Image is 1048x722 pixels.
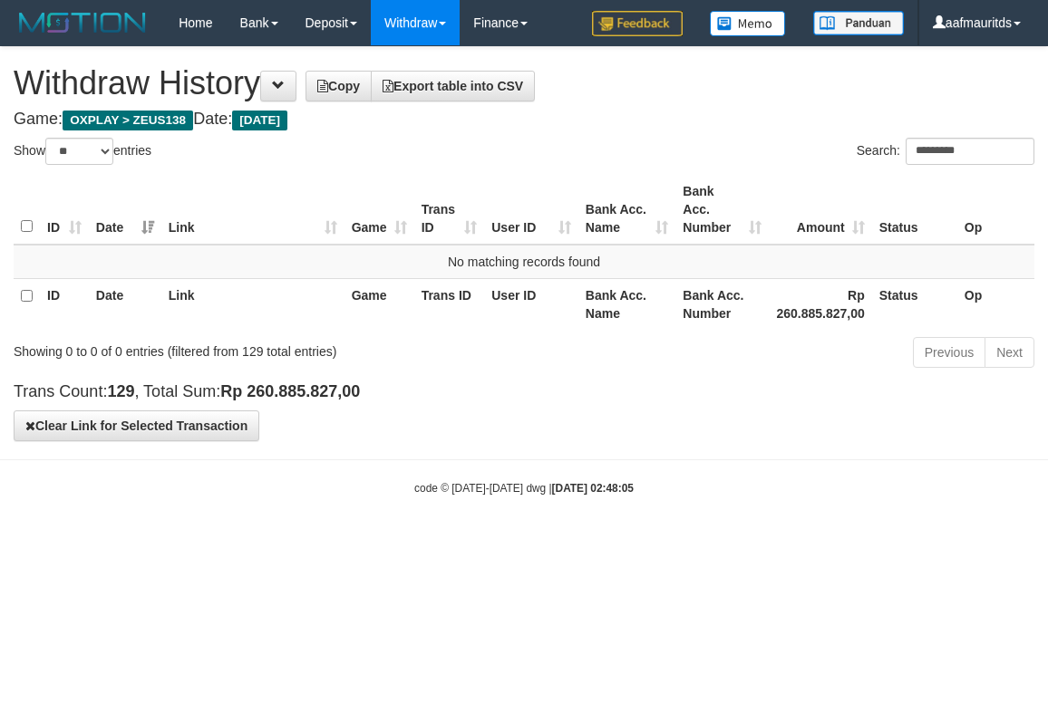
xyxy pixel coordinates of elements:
[40,278,89,330] th: ID
[14,383,1034,401] h4: Trans Count: , Total Sum:
[89,278,161,330] th: Date
[552,482,634,495] strong: [DATE] 02:48:05
[578,175,676,245] th: Bank Acc. Name: activate to sort column ascending
[414,278,485,330] th: Trans ID
[14,245,1034,279] td: No matching records found
[14,410,259,441] button: Clear Link for Selected Transaction
[63,111,193,130] span: OXPLAY > ZEUS138
[107,382,134,400] strong: 129
[414,482,634,495] small: code © [DATE]-[DATE] dwg |
[776,288,864,321] strong: Rp 260.885.827,00
[675,175,769,245] th: Bank Acc. Number: activate to sort column ascending
[675,278,769,330] th: Bank Acc. Number
[306,71,372,101] a: Copy
[769,175,872,245] th: Amount: activate to sort column ascending
[14,335,423,361] div: Showing 0 to 0 of 0 entries (filtered from 129 total entries)
[317,79,360,93] span: Copy
[344,175,414,245] th: Game: activate to sort column ascending
[872,278,957,330] th: Status
[872,175,957,245] th: Status
[40,175,89,245] th: ID: activate to sort column ascending
[383,79,523,93] span: Export table into CSV
[906,138,1034,165] input: Search:
[813,11,904,35] img: panduan.png
[161,278,344,330] th: Link
[14,138,151,165] label: Show entries
[957,278,1034,330] th: Op
[371,71,535,101] a: Export table into CSV
[220,382,360,400] strong: Rp 260.885.827,00
[592,11,683,36] img: Feedback.jpg
[913,337,985,368] a: Previous
[161,175,344,245] th: Link: activate to sort column ascending
[344,278,414,330] th: Game
[857,138,1034,165] label: Search:
[14,9,151,36] img: MOTION_logo.png
[414,175,485,245] th: Trans ID: activate to sort column ascending
[957,175,1034,245] th: Op
[578,278,676,330] th: Bank Acc. Name
[484,278,578,330] th: User ID
[89,175,161,245] th: Date: activate to sort column ascending
[14,111,1034,129] h4: Game: Date:
[710,11,786,36] img: Button%20Memo.svg
[985,337,1034,368] a: Next
[484,175,578,245] th: User ID: activate to sort column ascending
[232,111,287,130] span: [DATE]
[45,138,113,165] select: Showentries
[14,65,1034,101] h1: Withdraw History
